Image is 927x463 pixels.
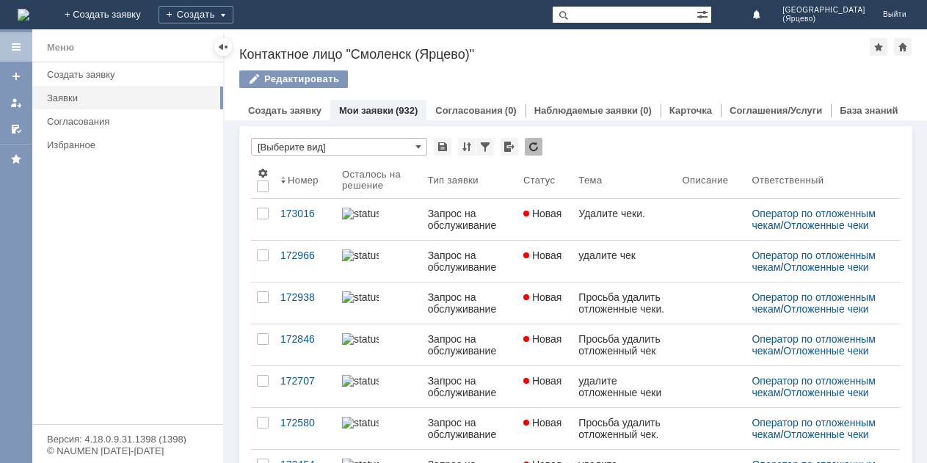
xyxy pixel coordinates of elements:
span: Новая [523,249,562,261]
a: Удалите чеки. [572,199,676,240]
div: Ответственный [752,175,824,186]
a: statusbar-100 (1).png [336,241,422,282]
span: Новая [523,208,562,219]
a: Мои согласования [4,117,28,141]
a: удалите чек [572,241,676,282]
a: Согласования [41,110,220,133]
a: Оператор по отложенным чекам [752,417,878,440]
span: Новая [523,333,562,345]
span: Расширенный поиск [697,7,711,21]
div: 172580 [280,417,330,429]
th: Осталось на решение [336,161,422,199]
div: Просьба удалить отложенный чек [578,333,670,357]
a: statusbar-100 (1).png [336,366,422,407]
div: Номер [288,175,319,186]
div: Добавить в избранное [870,38,887,56]
span: [GEOGRAPHIC_DATA] [782,6,865,15]
div: / [752,249,883,273]
a: Оператор по отложенным чекам [752,208,878,231]
div: Обновлять список [525,138,542,156]
div: / [752,417,883,440]
div: / [752,333,883,357]
div: Сохранить вид [434,138,451,156]
div: Сортировка... [458,138,476,156]
a: Запрос на обслуживание [422,241,517,282]
a: База знаний [840,105,898,116]
a: Мои заявки [4,91,28,114]
div: Описание [683,175,729,186]
div: Согласования [47,116,214,127]
div: Статус [523,175,555,186]
div: Запрос на обслуживание [428,291,512,315]
span: Настройки [257,167,269,179]
a: Оператор по отложенным чекам [752,249,878,273]
a: Новая [517,408,572,449]
div: Осталось на решение [342,169,404,191]
a: Запрос на обслуживание [422,199,517,240]
div: Создать заявку [47,69,214,80]
div: © NAUMEN [DATE]-[DATE] [47,446,208,456]
a: 172707 [275,366,336,407]
a: Перейти на домашнюю страницу [18,9,29,21]
div: 172966 [280,249,330,261]
th: Номер [275,161,336,199]
div: Создать [159,6,233,23]
span: Новая [523,375,562,387]
div: / [752,208,883,231]
a: 172938 [275,282,336,324]
div: (0) [505,105,517,116]
a: Просьба удалить отложенный чек. [572,408,676,449]
div: Заявки [47,92,214,103]
div: 172938 [280,291,330,303]
a: Новая [517,282,572,324]
div: (932) [396,105,418,116]
div: Тип заявки [428,175,479,186]
div: Просьба удалить отложенный чек. [578,417,670,440]
a: Запрос на обслуживание [422,408,517,449]
span: (Ярцево) [782,15,865,23]
a: Новая [517,366,572,407]
th: Тип заявки [422,161,517,199]
div: / [752,291,883,315]
a: 172846 [275,324,336,365]
img: statusbar-100 (1).png [342,249,379,261]
span: Новая [523,417,562,429]
a: Новая [517,241,572,282]
div: Запрос на обслуживание [428,208,512,231]
a: Запрос на обслуживание [422,366,517,407]
div: Просьба удалить отложенные чеки. [578,291,670,315]
div: Запрос на обслуживание [428,333,512,357]
a: Запрос на обслуживание [422,282,517,324]
div: Меню [47,39,74,56]
div: Запрос на обслуживание [428,417,512,440]
div: 173016 [280,208,330,219]
a: Отложенные чеки [783,303,868,315]
a: Оператор по отложенным чекам [752,291,878,315]
div: Контактное лицо "Смоленск (Ярцево)" [239,47,870,62]
a: 172966 [275,241,336,282]
th: Статус [517,161,572,199]
a: Мои заявки [339,105,393,116]
div: / [752,375,883,398]
a: Отложенные чеки [783,429,868,440]
img: statusbar-100 (1).png [342,291,379,303]
img: statusbar-100 (1).png [342,333,379,345]
th: Тема [572,161,676,199]
a: Оператор по отложенным чекам [752,333,878,357]
div: Запрос на обслуживание [428,375,512,398]
img: statusbar-100 (1).png [342,208,379,219]
a: Создать заявку [248,105,321,116]
a: удалите отложенные чеки [572,366,676,407]
a: Просьба удалить отложенные чеки. [572,282,676,324]
div: Удалите чеки. [578,208,670,219]
a: statusbar-100 (1).png [336,282,422,324]
th: Ответственный [746,161,889,199]
div: Сделать домашней страницей [894,38,912,56]
div: удалите отложенные чеки [578,375,670,398]
a: statusbar-100 (1).png [336,324,422,365]
span: Новая [523,291,562,303]
div: Фильтрация... [476,138,494,156]
a: Отложенные чеки [783,219,868,231]
div: (0) [640,105,652,116]
div: Избранное [47,139,198,150]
